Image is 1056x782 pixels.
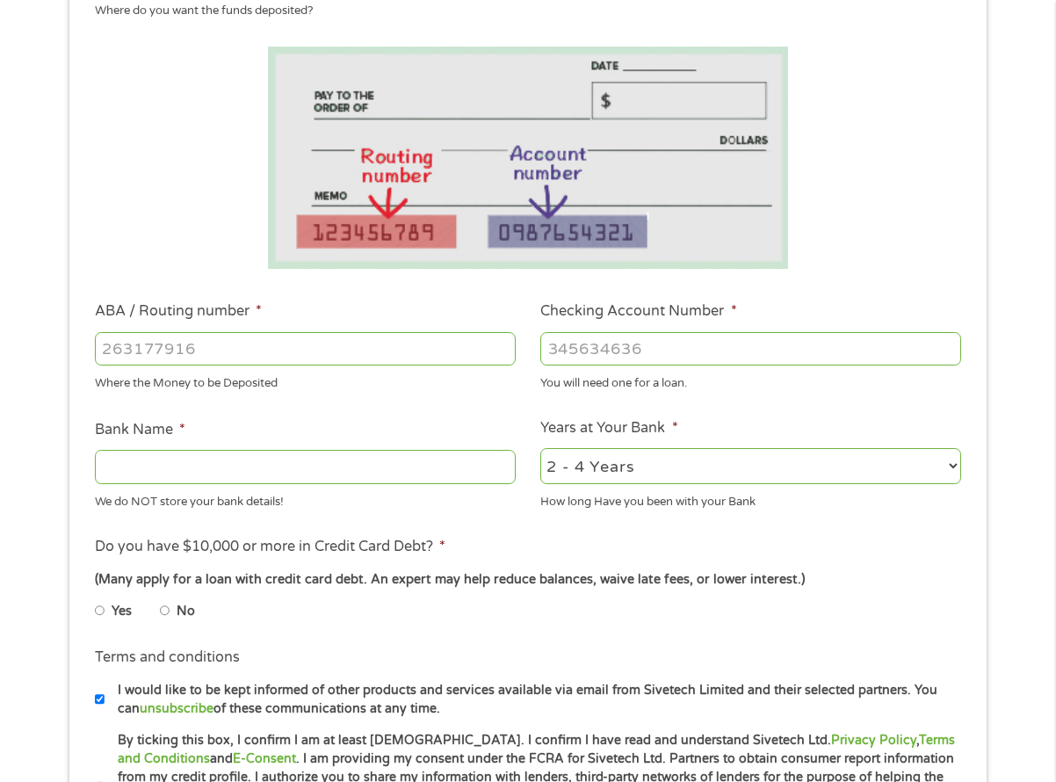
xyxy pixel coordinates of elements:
a: Privacy Policy [831,733,916,748]
img: Routing number location [268,47,788,269]
label: No [177,602,195,621]
label: Terms and conditions [95,648,240,667]
div: Where the Money to be Deposited [95,369,516,393]
div: (Many apply for a loan with credit card debt. An expert may help reduce balances, waive late fees... [95,570,961,590]
label: Do you have $10,000 or more in Credit Card Debt? [95,538,445,556]
label: ABA / Routing number [95,302,262,321]
a: unsubscribe [140,701,213,716]
a: Terms and Conditions [118,733,955,766]
input: 263177916 [95,332,516,366]
div: Where do you want the funds deposited? [95,3,949,20]
div: You will need one for a loan. [540,369,961,393]
div: How long Have you been with your Bank [540,487,961,510]
div: We do NOT store your bank details! [95,487,516,510]
label: I would like to be kept informed of other products and services available via email from Sivetech... [105,681,966,719]
label: Bank Name [95,421,185,439]
a: E-Consent [233,751,296,766]
label: Yes [112,602,132,621]
label: Checking Account Number [540,302,736,321]
input: 345634636 [540,332,961,366]
label: Years at Your Bank [540,419,677,438]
